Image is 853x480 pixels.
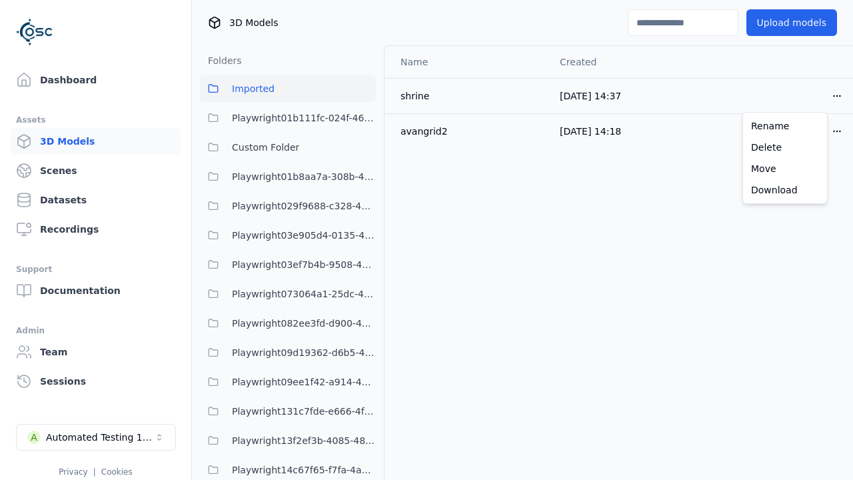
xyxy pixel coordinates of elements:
a: Download [746,179,824,201]
a: Rename [746,115,824,137]
a: Move [746,158,824,179]
a: Delete [746,137,824,158]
